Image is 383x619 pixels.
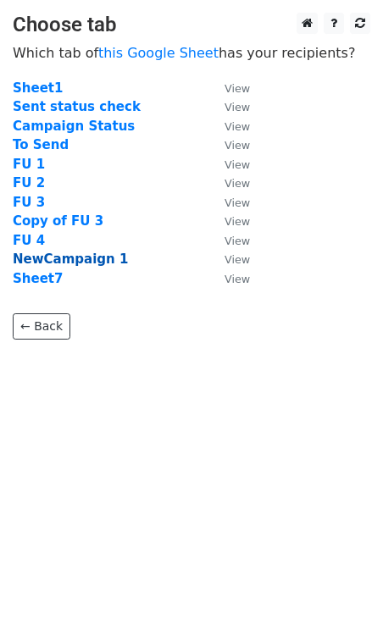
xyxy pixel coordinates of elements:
a: View [208,80,250,96]
small: View [225,196,250,209]
a: NewCampaign 1 [13,251,128,267]
a: View [208,157,250,172]
a: View [208,195,250,210]
iframe: Chat Widget [298,538,383,619]
a: Sheet7 [13,271,63,286]
a: Sheet1 [13,80,63,96]
a: View [208,175,250,191]
small: View [225,235,250,247]
a: Sent status check [13,99,141,114]
a: ← Back [13,313,70,340]
a: FU 1 [13,157,45,172]
a: View [208,213,250,229]
a: View [208,251,250,267]
small: View [225,120,250,133]
a: FU 3 [13,195,45,210]
a: View [208,99,250,114]
a: View [208,271,250,286]
small: View [225,139,250,152]
a: View [208,119,250,134]
small: View [225,215,250,228]
h3: Choose tab [13,13,370,37]
a: Campaign Status [13,119,135,134]
a: FU 2 [13,175,45,191]
a: View [208,137,250,152]
a: To Send [13,137,69,152]
a: Copy of FU 3 [13,213,103,229]
small: View [225,101,250,113]
small: View [225,177,250,190]
small: View [225,82,250,95]
p: Which tab of has your recipients? [13,44,370,62]
a: FU 4 [13,233,45,248]
a: View [208,233,250,248]
a: this Google Sheet [98,45,219,61]
small: View [225,273,250,285]
small: View [225,158,250,171]
small: View [225,253,250,266]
